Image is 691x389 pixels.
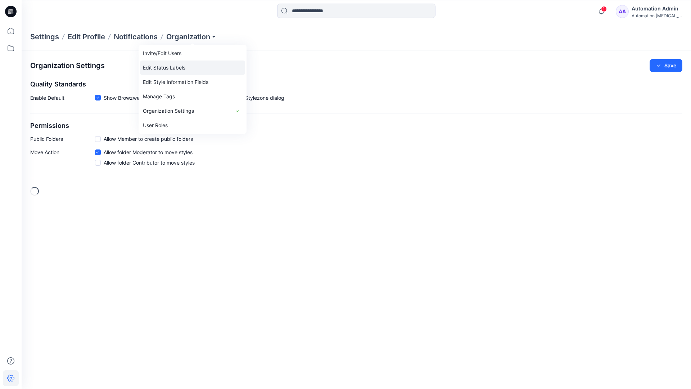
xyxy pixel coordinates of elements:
span: Allow Member to create public folders [104,135,193,143]
div: Automation Admin [632,4,682,13]
a: Edit Status Labels [140,61,245,75]
a: Organization Settings [140,104,245,118]
p: Enable Default [30,94,95,104]
h2: Quality Standards [30,81,682,88]
p: Public Folders [30,135,95,143]
a: Edit Profile [68,32,105,42]
a: Edit Style Information Fields [140,75,245,89]
div: Automation [MEDICAL_DATA]... [632,13,682,18]
span: Allow folder Contributor to move styles [104,159,195,166]
a: Manage Tags [140,89,245,104]
button: Save [650,59,682,72]
h2: Organization Settings [30,62,105,70]
a: Notifications [114,32,158,42]
div: AA [616,5,629,18]
a: User Roles [140,118,245,133]
span: Allow folder Moderator to move styles [104,148,193,156]
span: 1 [601,6,607,12]
a: Invite/Edit Users [140,46,245,61]
span: Show Browzwear’s default quality standards in the Share to Stylezone dialog [104,94,284,102]
p: Settings [30,32,59,42]
p: Move Action [30,148,95,169]
h2: Permissions [30,122,682,130]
